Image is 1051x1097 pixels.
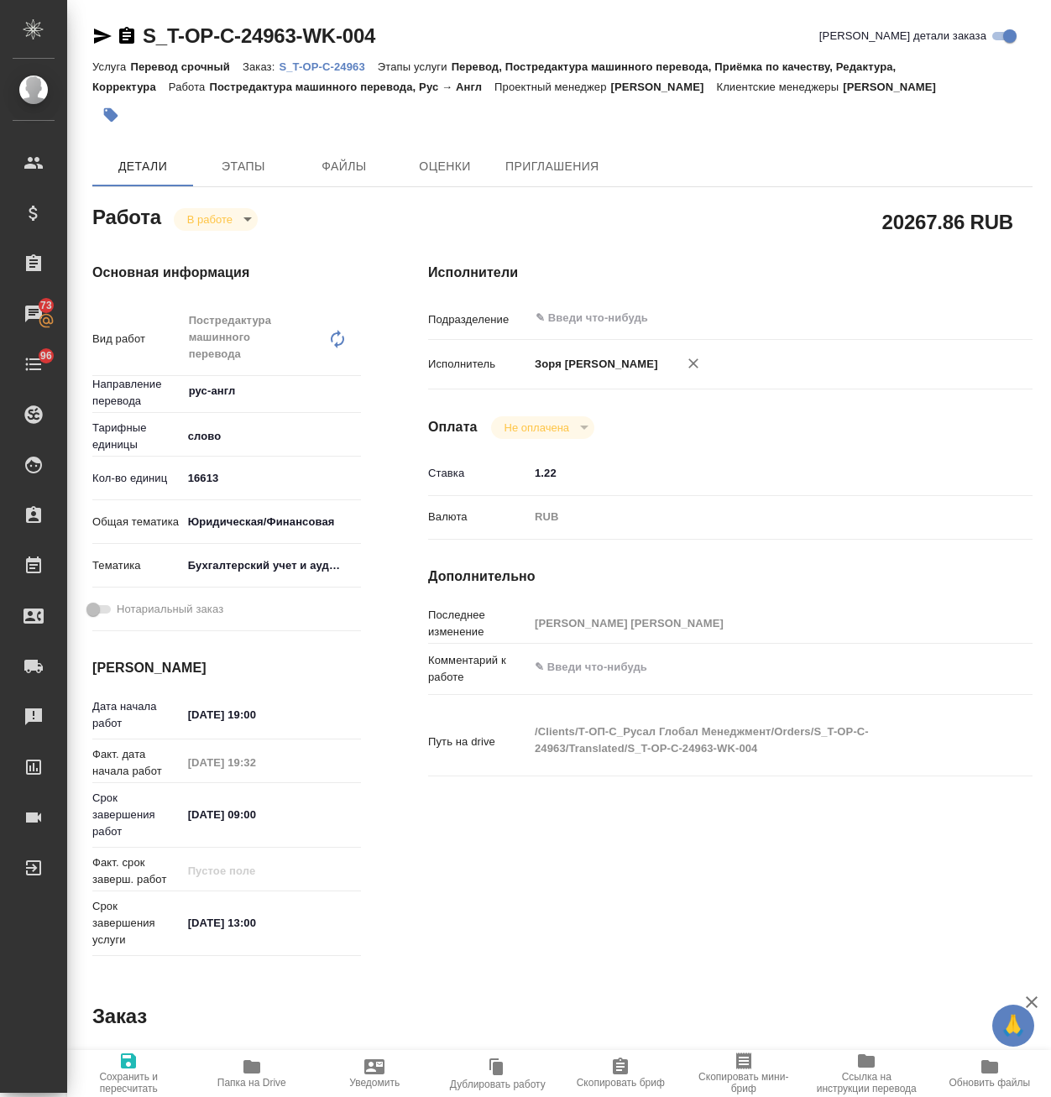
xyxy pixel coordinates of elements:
input: ✎ Введи что-нибудь [529,461,982,485]
div: В работе [174,208,258,231]
span: Обновить файлы [949,1077,1030,1089]
div: слово [182,422,361,451]
input: ✎ Введи что-нибудь [534,308,921,328]
textarea: /Clients/Т-ОП-С_Русал Глобал Менеджмент/Orders/S_T-OP-C-24963/Translated/S_T-OP-C-24963-WK-004 [529,718,982,763]
h4: Основная информация [92,263,361,283]
button: 🙏 [992,1005,1034,1047]
span: 🙏 [999,1008,1027,1043]
button: Скопировать ссылку для ЯМессенджера [92,26,112,46]
button: Скопировать ссылку [117,26,137,46]
p: Комментарий к работе [428,652,529,686]
p: Тарифные единицы [92,420,182,453]
h4: Оплата [428,417,478,437]
p: Зоря [PERSON_NAME] [529,356,658,373]
p: Тематика [92,557,182,574]
div: RUB [529,503,982,531]
input: ✎ Введи что-нибудь [182,703,329,727]
a: 96 [4,343,63,385]
button: Дублировать работу [437,1050,560,1097]
span: Дублировать работу [450,1079,546,1090]
span: Ссылка на инструкции перевода [815,1071,918,1094]
p: Срок завершения работ [92,790,182,840]
p: Этапы услуги [378,60,452,73]
p: Постредактура машинного перевода, Рус → Англ [209,81,494,93]
h2: 20267.86 RUB [882,207,1013,236]
h2: Работа [92,201,161,231]
p: Подразделение [428,311,529,328]
p: Дата начала работ [92,698,182,732]
button: Скопировать бриф [559,1050,682,1097]
p: Перевод, Постредактура машинного перевода, Приёмка по качеству, Редактура, Корректура [92,60,896,93]
div: Бухгалтерский учет и аудит [182,551,361,580]
span: Файлы [304,156,384,177]
input: Пустое поле [182,750,329,775]
p: Валюта [428,509,529,525]
p: Работа [169,81,210,93]
p: Общая тематика [92,514,182,530]
span: Уведомить [349,1077,400,1089]
p: [PERSON_NAME] [843,81,949,93]
p: Направление перевода [92,376,182,410]
p: Услуга [92,60,130,73]
button: Сохранить и пересчитать [67,1050,191,1097]
p: [PERSON_NAME] [611,81,717,93]
h4: Исполнители [428,263,1033,283]
button: Скопировать мини-бриф [682,1050,806,1097]
p: Последнее изменение [428,607,529,640]
button: Папка на Drive [191,1050,314,1097]
p: Срок завершения услуги [92,898,182,948]
a: S_T-OP-C-24963-WK-004 [143,24,375,47]
button: Ссылка на инструкции перевода [805,1050,928,1097]
p: Ставка [428,465,529,482]
p: Факт. дата начала работ [92,746,182,780]
a: 73 [4,293,63,335]
div: Юридическая/Финансовая [182,508,361,536]
input: Пустое поле [529,611,982,635]
span: [PERSON_NAME] детали заказа [819,28,986,44]
button: Open [352,389,355,393]
span: Оценки [405,156,485,177]
span: Сохранить и пересчитать [77,1071,180,1094]
span: 96 [30,347,62,364]
span: Скопировать мини-бриф [693,1071,796,1094]
h4: Дополнительно [428,567,1033,587]
p: S_T-OP-C-24963 [279,60,377,73]
input: Пустое поле [182,859,329,883]
button: Не оплачена [499,421,574,435]
button: В работе [182,212,238,227]
button: Добавить тэг [92,97,129,133]
p: Проектный менеджер [494,81,610,93]
button: Удалить исполнителя [675,345,712,382]
span: Этапы [203,156,284,177]
input: ✎ Введи что-нибудь [182,911,329,935]
p: Исполнитель [428,356,529,373]
div: В работе [491,416,594,439]
p: Перевод срочный [130,60,243,73]
button: Open [973,316,976,320]
span: Приглашения [505,156,599,177]
p: Клиентские менеджеры [716,81,843,93]
p: Путь на drive [428,734,529,750]
button: Уведомить [313,1050,437,1097]
h4: [PERSON_NAME] [92,658,361,678]
h2: Заказ [92,1003,147,1030]
span: Нотариальный заказ [117,601,223,618]
p: Вид работ [92,331,182,347]
p: Кол-во единиц [92,470,182,487]
a: S_T-OP-C-24963 [279,59,377,73]
span: Детали [102,156,183,177]
span: 73 [30,297,62,314]
p: Заказ: [243,60,279,73]
p: Факт. срок заверш. работ [92,854,182,888]
input: ✎ Введи что-нибудь [182,466,361,490]
input: ✎ Введи что-нибудь [182,802,329,827]
span: Скопировать бриф [577,1077,665,1089]
span: Папка на Drive [217,1077,286,1089]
